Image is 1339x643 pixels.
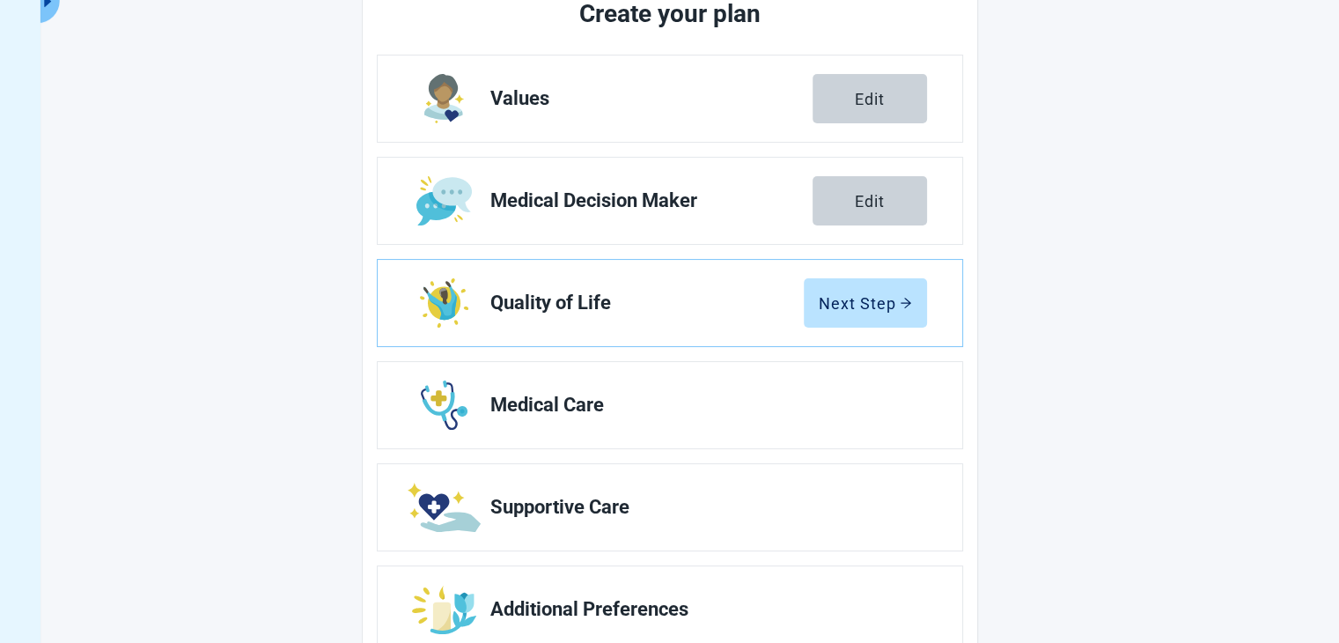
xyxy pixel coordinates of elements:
span: Supportive Care [490,497,913,518]
a: Edit Supportive Care section [378,464,962,551]
span: Values [490,88,813,109]
button: Edit [813,74,927,123]
div: Edit [855,90,885,107]
div: Next Step [819,294,912,312]
span: Additional Preferences [490,599,913,620]
span: arrow-right [900,297,912,309]
a: Edit Values section [378,55,962,142]
span: Medical Care [490,395,913,416]
a: Edit Quality of Life section [378,260,962,346]
span: Quality of Life [490,292,804,314]
a: Edit Medical Decision Maker section [378,158,962,244]
span: Medical Decision Maker [490,190,813,211]
button: Edit [813,176,927,225]
div: Edit [855,192,885,210]
button: Next Steparrow-right [804,278,927,328]
a: Edit Medical Care section [378,362,962,448]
